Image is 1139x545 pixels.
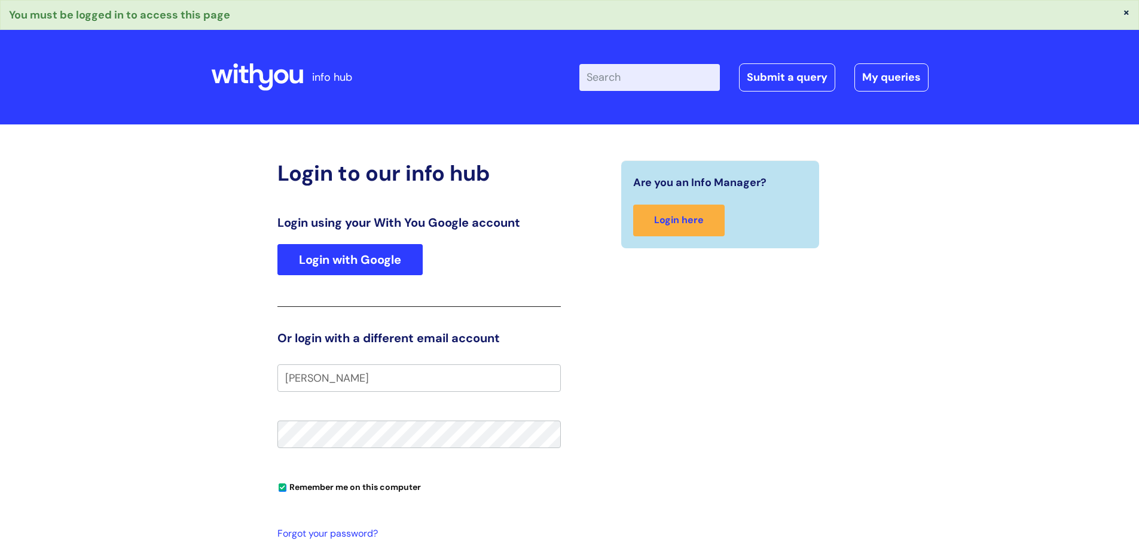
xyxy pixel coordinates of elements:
input: Search [579,64,720,90]
a: Submit a query [739,63,835,91]
h2: Login to our info hub [277,160,561,186]
span: Are you an Info Manager? [633,173,767,192]
a: Login here [633,205,725,236]
a: Forgot your password? [277,525,555,543]
label: Remember me on this computer [277,479,421,492]
h3: Login using your With You Google account [277,215,561,230]
h3: Or login with a different email account [277,331,561,345]
a: Login with Google [277,244,423,275]
a: My queries [854,63,929,91]
input: Remember me on this computer [279,484,286,492]
div: You can uncheck this option if you're logging in from a shared device [277,477,561,496]
button: × [1123,7,1130,17]
p: info hub [312,68,352,87]
input: Your e-mail address [277,364,561,392]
